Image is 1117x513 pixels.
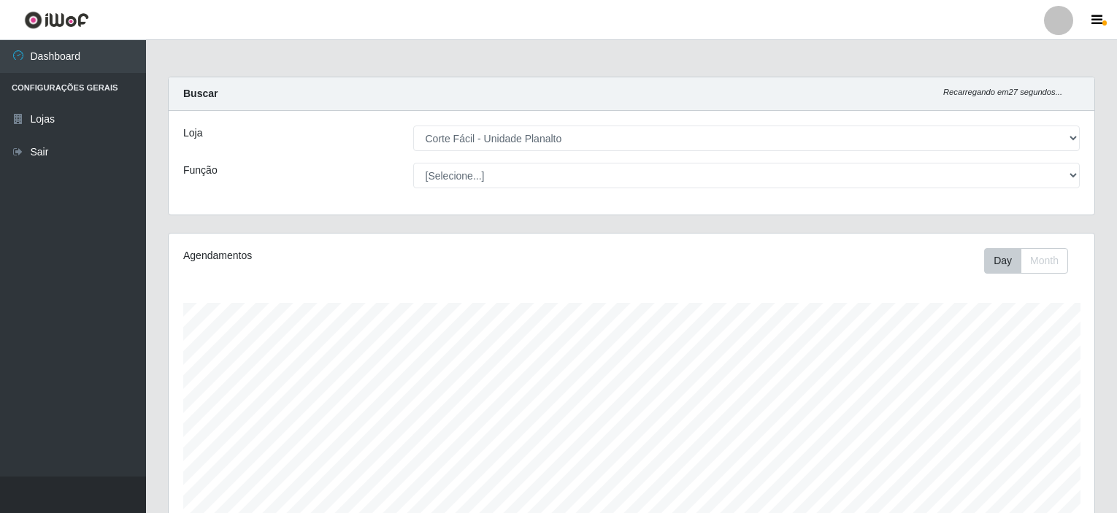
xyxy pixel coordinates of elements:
i: Recarregando em 27 segundos... [943,88,1062,96]
div: Agendamentos [183,248,544,263]
div: Toolbar with button groups [984,248,1080,274]
img: CoreUI Logo [24,11,89,29]
button: Month [1021,248,1068,274]
label: Função [183,163,218,178]
label: Loja [183,126,202,141]
button: Day [984,248,1021,274]
strong: Buscar [183,88,218,99]
div: First group [984,248,1068,274]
